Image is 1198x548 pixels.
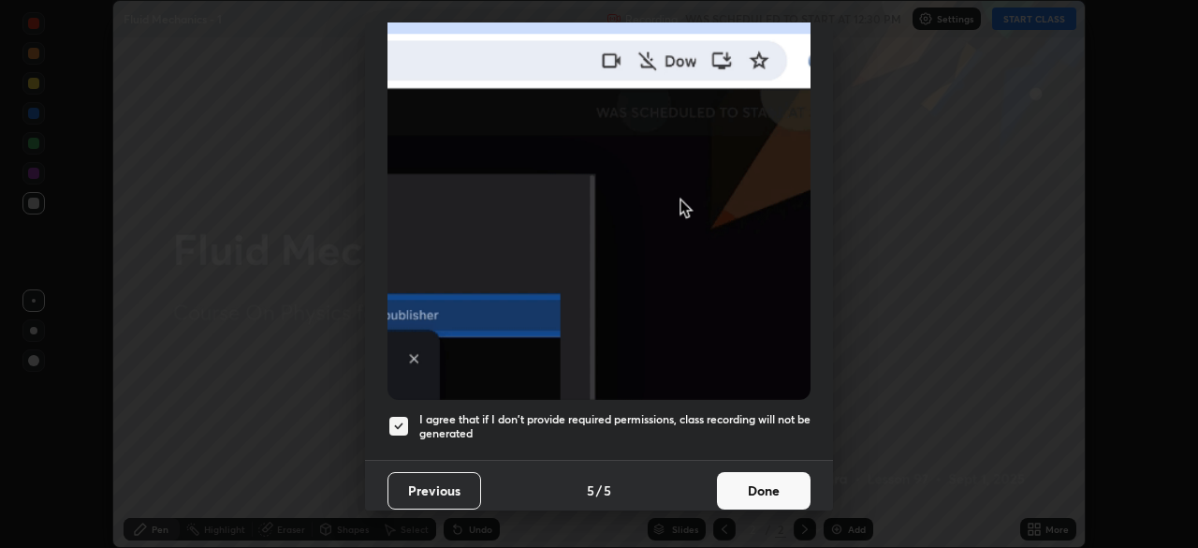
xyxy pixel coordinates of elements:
[419,412,811,441] h5: I agree that if I don't provide required permissions, class recording will not be generated
[596,481,602,500] h4: /
[717,472,811,510] button: Done
[587,481,594,500] h4: 5
[387,472,481,510] button: Previous
[604,481,611,500] h4: 5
